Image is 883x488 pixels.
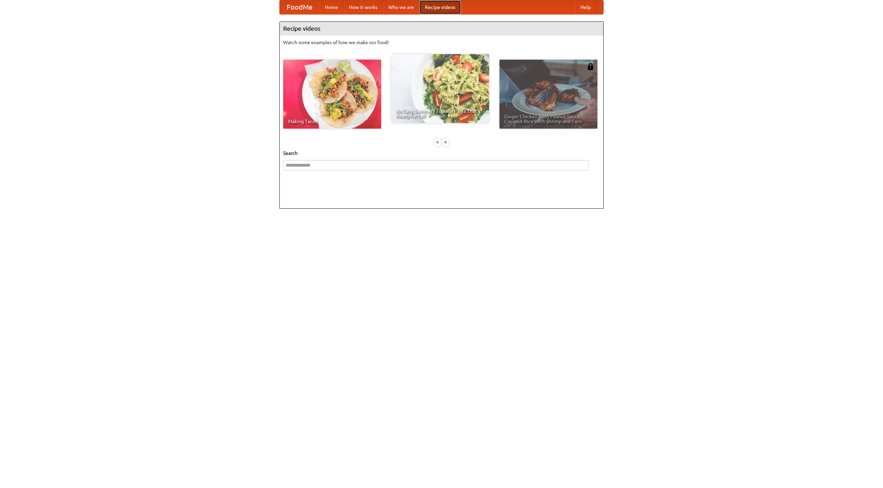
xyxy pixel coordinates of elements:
p: Watch some examples of how we make our food! [283,39,600,46]
a: FoodMe [280,0,319,14]
a: Recipe videos [419,0,461,14]
a: Help [575,0,596,14]
a: Making Tacos [283,60,381,129]
a: Who we are [383,0,419,14]
h5: Search [283,150,600,157]
h4: Recipe videos [280,22,603,36]
div: « [434,138,440,146]
span: An Easy, Summery Tomato Pasta That's Ready for Fall [396,109,484,118]
div: » [443,138,449,146]
img: 483408.png [587,63,594,70]
a: Home [319,0,344,14]
a: How it works [344,0,383,14]
a: An Easy, Summery Tomato Pasta That's Ready for Fall [391,54,489,123]
span: Making Tacos [288,119,376,124]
